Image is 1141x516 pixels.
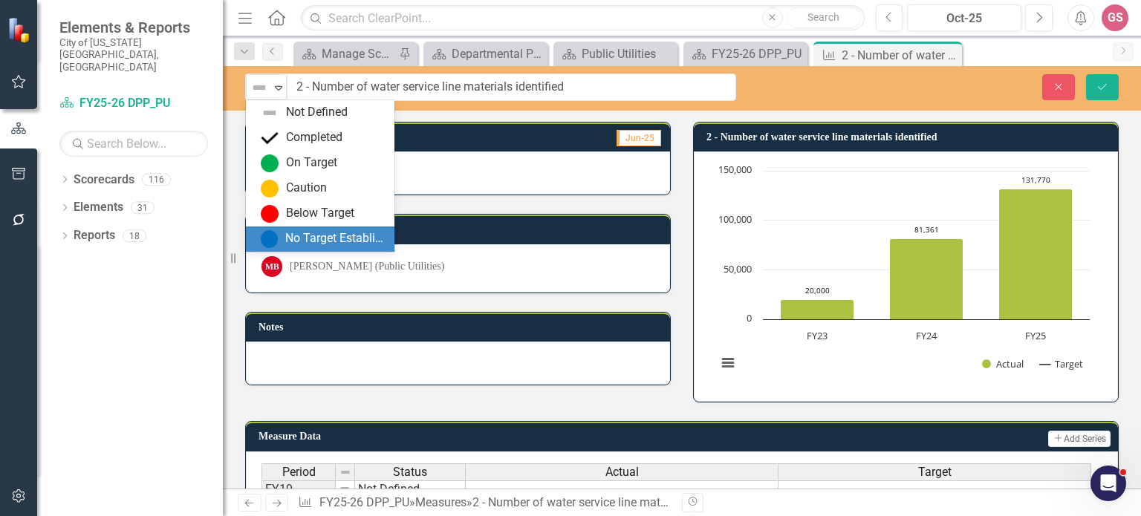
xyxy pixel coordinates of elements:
[890,239,963,320] path: FY24, 81,361. Actual.
[452,45,544,63] div: Departmental Performance Plans - 3 Columns
[287,74,736,101] input: This field is required
[1040,357,1083,370] button: Show Target
[59,19,208,36] span: Elements & Reports
[74,172,134,189] a: Scorecards
[706,131,1111,143] h3: 2 - Number of water service line materials identified
[74,199,123,216] a: Elements
[261,256,282,277] div: MB
[59,95,208,112] a: FY25-26 DPP_PU
[787,7,861,28] button: Search
[319,495,409,509] a: FY25-26 DPP_PU
[687,45,804,63] a: FY25-26 DPP_PU
[142,173,171,186] div: 116
[472,495,740,509] div: 2 - Number of water service line materials identified
[912,10,1016,27] div: Oct-25
[918,466,952,479] span: Target
[999,189,1073,320] path: FY25, 131,770. Actual.
[286,205,354,222] div: Below Target
[709,163,1097,386] svg: Interactive chart
[131,201,155,214] div: 31
[427,45,544,63] a: Departmental Performance Plans - 3 Columns
[842,46,958,65] div: 2 - Number of water service line materials identified
[259,321,663,333] h3: Notes
[718,352,738,373] button: View chart menu, Chart
[914,224,939,235] text: 81,361
[1048,431,1111,447] button: Add Series
[259,223,663,235] h3: Owner
[59,36,208,73] small: City of [US_STATE][GEOGRAPHIC_DATA], [GEOGRAPHIC_DATA]
[74,227,115,244] a: Reports
[297,45,395,63] a: Manage Scorecards
[123,229,146,242] div: 18
[724,262,752,275] text: 50,000
[781,189,1073,320] g: Actual, series 1 of 2. Bar series with 3 bars.
[709,163,1102,386] div: Chart. Highcharts interactive chart.
[805,285,830,295] text: 20,000
[322,45,395,63] div: Manage Scorecards
[393,466,427,479] span: Status
[747,311,752,324] text: 0
[261,104,279,122] img: Not Defined
[250,79,268,97] img: Not Defined
[907,4,1021,31] button: Oct-25
[1090,466,1126,501] iframe: Intercom live chat
[557,45,674,63] a: Public Utilities
[339,466,351,478] img: 8DAGhfEEPCf229AAAAAElFTkSuQmCC
[286,154,337,172] div: On Target
[285,230,385,247] div: No Target Established
[718,212,752,226] text: 100,000
[282,466,316,479] span: Period
[1021,174,1050,185] text: 131,770
[59,131,208,157] input: Search Below...
[712,45,804,63] div: FY25-26 DPP_PU
[286,129,342,146] div: Completed
[1102,4,1128,31] button: GS
[259,431,683,442] h3: Measure Data
[807,11,839,23] span: Search
[7,16,33,42] img: ClearPoint Strategy
[415,495,467,509] a: Measures
[261,180,279,197] img: Caution
[298,494,671,512] div: » »
[1025,329,1046,342] text: FY25
[290,259,444,274] div: [PERSON_NAME] (Public Utilities)
[286,180,327,197] div: Caution
[982,357,1024,370] button: Show Actual
[807,329,828,342] text: FY23
[261,205,279,223] img: Below Target
[916,329,937,342] text: FY24
[605,466,639,479] span: Actual
[718,163,752,176] text: 150,000
[617,130,661,146] span: Jun-25
[261,230,279,248] img: No Target Established
[781,300,854,320] path: FY23, 20,000. Actual.
[301,5,864,31] input: Search ClearPoint...
[286,104,348,121] div: Not Defined
[582,45,674,63] div: Public Utilities
[261,129,279,147] img: Completed
[261,154,279,172] img: On Target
